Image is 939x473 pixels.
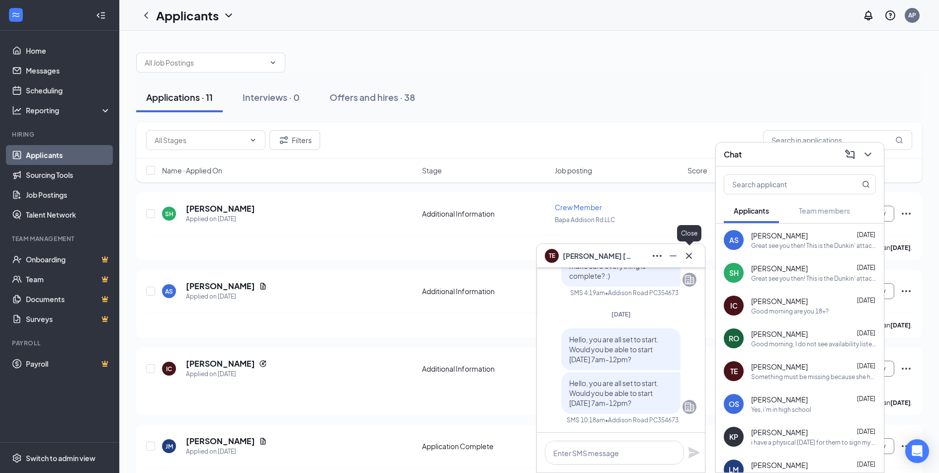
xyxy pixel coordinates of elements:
div: Offers and hires · 38 [330,91,415,103]
a: Messages [26,61,111,80]
span: [DATE] [857,428,875,435]
span: • Addison Road PC354673 [605,416,679,424]
span: [DATE] [857,231,875,238]
span: [PERSON_NAME] [751,394,808,404]
span: Team members [799,206,850,215]
div: AS [729,235,739,245]
h3: Chat [724,149,742,160]
svg: Analysis [12,105,22,115]
span: [PERSON_NAME] [751,362,808,372]
div: OS [729,399,739,409]
div: Yes, i'm in high school [751,405,811,414]
span: Score [687,165,707,175]
h5: [PERSON_NAME] [186,281,255,292]
span: • Addison Road PC354673 [605,289,679,297]
input: Search in applications [763,130,912,150]
svg: ChevronDown [249,136,257,144]
span: [PERSON_NAME] [751,231,808,240]
a: TeamCrown [26,269,111,289]
div: Team Management [12,235,109,243]
svg: Ellipses [900,440,912,452]
button: ChevronDown [860,147,876,162]
div: Applied on [DATE] [186,292,267,302]
div: Applied on [DATE] [186,447,267,457]
svg: Ellipses [900,208,912,220]
svg: Ellipses [651,250,663,262]
div: Hiring [12,130,109,139]
button: Ellipses [649,248,665,264]
b: [DATE] [890,321,911,329]
a: PayrollCrown [26,354,111,374]
span: Name · Applied On [162,165,222,175]
span: [PERSON_NAME] [751,329,808,339]
a: SurveysCrown [26,309,111,329]
input: All Job Postings [145,57,265,68]
a: Sourcing Tools [26,165,111,185]
div: Application Complete [422,441,549,451]
span: [PERSON_NAME] [PERSON_NAME] [563,250,632,261]
span: [DATE] [857,395,875,402]
svg: ChevronDown [269,59,277,67]
svg: MagnifyingGlass [862,180,870,188]
div: Great see you then! This is the Dunkin' attached to the speedway on addison road. [751,274,876,283]
div: Reporting [26,105,111,115]
div: IC [166,365,172,373]
div: IC [730,301,738,311]
div: Good morning are you 18+? [751,307,829,315]
div: Additional Information [422,209,549,219]
svg: Settings [12,453,22,463]
span: [DATE] [857,461,875,468]
span: [DATE] [857,329,875,337]
span: [DATE] [857,362,875,370]
div: SH [729,268,739,278]
svg: Document [259,282,267,290]
div: AS [165,287,173,296]
div: SMS 4:19am [570,289,605,297]
div: Applied on [DATE] [186,369,267,379]
div: Additional Information [422,364,549,374]
input: Search applicant [724,175,842,194]
svg: Ellipses [900,285,912,297]
div: Applications · 11 [146,91,213,103]
span: [DATE] [611,311,631,318]
a: Home [26,41,111,61]
span: Applicants [734,206,769,215]
svg: ChevronLeft [140,9,152,21]
div: RO [729,333,739,343]
a: Scheduling [26,80,111,100]
svg: Company [683,274,695,286]
div: Switch to admin view [26,453,95,463]
svg: Ellipses [900,363,912,375]
span: Stage [422,165,442,175]
a: Job Postings [26,185,111,205]
button: Cross [681,248,697,264]
svg: Plane [688,447,700,459]
div: SH [165,210,173,218]
span: Job posting [555,165,592,175]
h5: [PERSON_NAME] [186,436,255,447]
div: Open Intercom Messenger [905,439,929,463]
svg: ChevronDown [862,149,874,160]
svg: QuestionInfo [884,9,896,21]
svg: MagnifyingGlass [895,136,903,144]
button: Minimize [665,248,681,264]
svg: ComposeMessage [844,149,856,160]
span: Crew Member [555,203,602,212]
div: JM [166,442,173,451]
span: [DATE] [857,297,875,304]
svg: Cross [683,250,695,262]
div: KP [729,432,738,442]
h1: Applicants [156,7,219,24]
div: Interviews · 0 [243,91,300,103]
span: [PERSON_NAME] [751,460,808,470]
div: AP [908,11,916,19]
div: Additional Information [422,286,549,296]
svg: ChevronDown [223,9,235,21]
h5: [PERSON_NAME] [186,203,255,214]
b: [DATE] [890,399,911,406]
div: Something must be missing because she has not got you into paychex yet, can you double check your... [751,373,876,381]
div: TE [730,366,738,376]
svg: Document [259,437,267,445]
